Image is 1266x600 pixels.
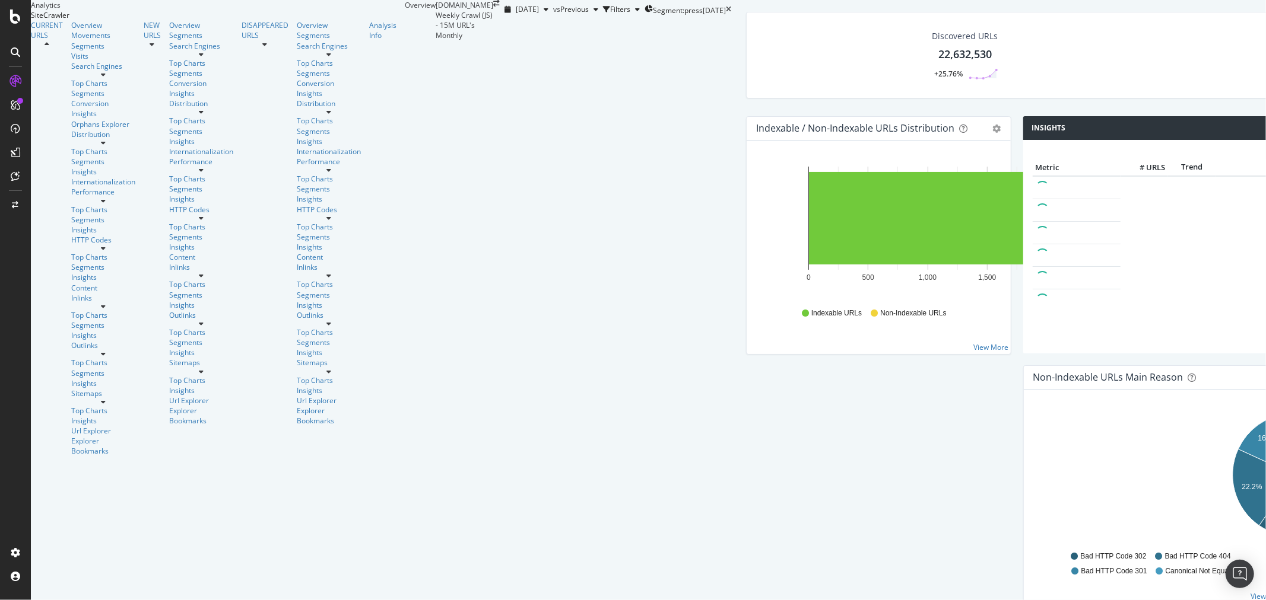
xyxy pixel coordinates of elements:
a: Insights [297,88,361,98]
a: Content [297,252,361,262]
div: Top Charts [71,146,135,157]
a: Insights [169,136,233,146]
span: Indexable URLs [811,308,862,318]
a: Top Charts [297,279,361,289]
a: Segments [297,232,361,242]
a: Performance [71,187,135,197]
a: Distribution [297,98,361,108]
text: 1,500 [978,273,996,282]
a: Insights [169,242,233,252]
a: Segments [169,68,233,78]
a: Segments [297,68,361,78]
a: View More [974,342,1009,352]
a: Outlinks [297,310,361,320]
a: Inlinks [169,262,233,272]
a: Top Charts [71,358,135,368]
div: Orphans Explorer [71,119,135,129]
div: Top Charts [297,116,361,126]
a: Top Charts [169,174,233,184]
div: Insights [71,378,135,388]
a: Insights [71,330,135,340]
div: 22,632,530 [938,47,992,62]
div: Top Charts [169,279,233,289]
h4: Insights [1032,122,1066,134]
div: +25.76% [934,69,963,79]
a: Overview [169,20,233,30]
a: Top Charts [297,375,361,385]
a: Conversion [169,78,233,88]
a: Insights [71,272,135,282]
a: Sitemaps [71,388,135,398]
div: Explorer Bookmarks [297,406,361,426]
div: Explorer Bookmarks [169,406,233,426]
div: Top Charts [297,174,361,184]
div: Search Engines [169,41,233,51]
a: Top Charts [71,205,135,215]
span: Bad HTTP Code 404 [1165,551,1231,561]
a: Top Charts [71,252,135,262]
text: 22.2% [1242,482,1262,490]
a: DISAPPEARED URLS [242,20,288,40]
a: Outlinks [169,310,233,320]
div: Url Explorer [297,395,361,406]
div: Filters [610,4,630,14]
a: Insights [297,347,361,358]
div: Segments [71,88,135,98]
text: 500 [862,273,874,282]
a: Sitemaps [169,358,233,368]
span: Canonical Not Equal [1166,566,1230,576]
div: SiteCrawler [31,10,405,20]
a: Insights [297,136,361,146]
a: Overview [297,20,361,30]
a: Top Charts [297,327,361,337]
div: Insights [297,300,361,310]
a: Top Charts [169,116,233,126]
a: HTTP Codes [297,205,361,215]
a: Performance [169,157,233,167]
a: Segments [71,368,135,378]
div: Internationalization [71,177,135,187]
a: Segments [169,232,233,242]
div: Segments [71,215,135,225]
div: Insights [297,242,361,252]
div: Top Charts [71,310,135,320]
a: Top Charts [169,327,233,337]
a: Segments [297,337,361,347]
a: Segments [297,290,361,300]
div: Search Engines [297,41,361,51]
a: Content [71,283,135,293]
div: gear [993,125,1001,133]
a: Top Charts [71,78,135,88]
a: Insights [71,108,135,119]
a: Insights [297,194,361,204]
a: Distribution [71,129,135,139]
a: Movements [71,30,135,40]
span: Segment: press [653,5,703,15]
div: Content [169,252,233,262]
a: Internationalization [169,146,233,157]
a: Distribution [169,98,233,108]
